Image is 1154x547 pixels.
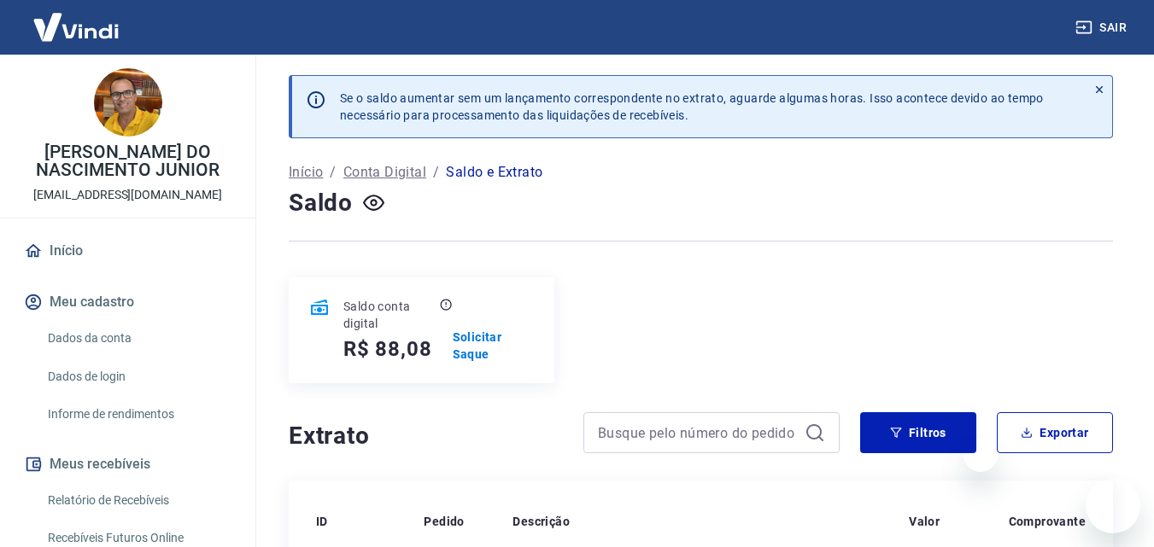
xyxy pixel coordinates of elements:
[21,283,235,321] button: Meu cadastro
[41,397,235,432] a: Informe de rendimentos
[330,162,336,183] p: /
[1086,479,1140,533] iframe: Botão para abrir a janela de mensagens
[1009,513,1086,530] p: Comprovante
[433,162,439,183] p: /
[21,445,235,483] button: Meus recebíveis
[343,335,431,363] h5: R$ 88,08
[21,232,235,270] a: Início
[343,162,426,183] a: Conta Digital
[1072,12,1133,44] button: Sair
[453,329,534,363] a: Solicitar Saque
[860,412,976,453] button: Filtros
[598,420,798,445] input: Busque pelo número do pedido
[909,513,940,530] p: Valor
[513,513,570,530] p: Descrição
[41,321,235,356] a: Dados da conta
[289,162,323,183] a: Início
[289,419,563,453] h4: Extrato
[14,143,242,179] p: [PERSON_NAME] DO NASCIMENTO JUNIOR
[343,298,436,332] p: Saldo conta digital
[964,438,998,472] iframe: Fechar mensagem
[33,186,222,204] p: [EMAIL_ADDRESS][DOMAIN_NAME]
[316,513,328,530] p: ID
[21,1,132,53] img: Vindi
[424,513,464,530] p: Pedido
[997,412,1113,453] button: Exportar
[41,359,235,394] a: Dados de login
[289,186,353,220] h4: Saldo
[94,68,162,137] img: 9ad910de-6d84-44be-929a-35ede9140501.jpeg
[446,162,542,183] p: Saldo e Extrato
[41,483,235,518] a: Relatório de Recebíveis
[340,90,1044,124] p: Se o saldo aumentar sem um lançamento correspondente no extrato, aguarde algumas horas. Isso acon...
